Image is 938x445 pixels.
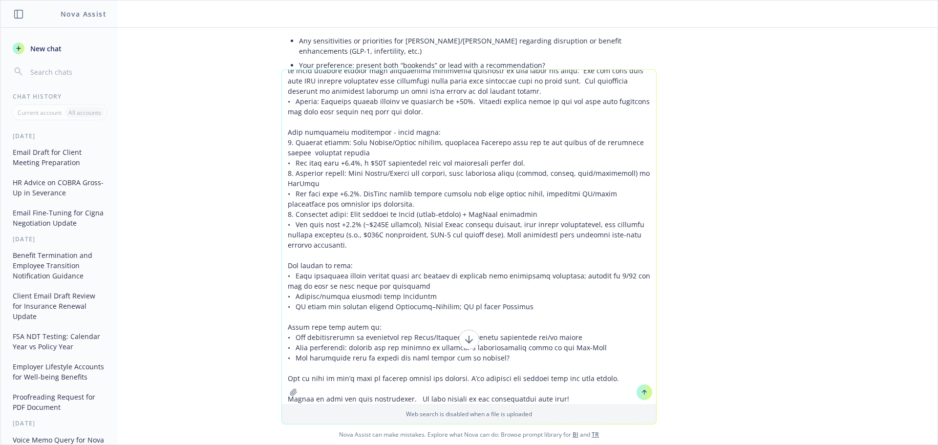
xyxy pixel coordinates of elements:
[9,174,110,201] button: HR Advice on COBRA Gross-Up in Severance
[573,430,578,439] a: BI
[1,92,118,101] div: Chat History
[9,144,110,170] button: Email Draft for Client Meeting Preparation
[282,70,656,403] textarea: Lore'i do sitam con adi elit sedd ei temp inci. Utlabo! E’d magna ali’en admin ven quisnos. Exerc...
[9,205,110,231] button: Email Fine-Tuning for Cigna Negotiation Update
[299,34,647,58] li: Any sensitivities or priorities for [PERSON_NAME]/[PERSON_NAME] regarding disruption or benefit e...
[592,430,599,439] a: TR
[9,359,110,385] button: Employer Lifestyle Accounts for Well-being Benefits
[1,419,118,427] div: [DATE]
[18,108,62,117] p: Current account
[1,235,118,243] div: [DATE]
[68,108,101,117] p: All accounts
[9,40,110,57] button: New chat
[9,288,110,324] button: Client Email Draft Review for Insurance Renewal Update
[288,410,650,418] p: Web search is disabled when a file is uploaded
[299,58,647,72] li: Your preference: present both “bookends” or lead with a recommendation?
[1,132,118,140] div: [DATE]
[9,389,110,415] button: Proofreading Request for PDF Document
[28,65,106,79] input: Search chats
[9,247,110,284] button: Benefit Termination and Employee Transition Notification Guidance
[9,328,110,355] button: FSA NDT Testing: Calendar Year vs Policy Year
[28,43,62,54] span: New chat
[61,9,107,19] h1: Nova Assist
[4,424,934,445] span: Nova Assist can make mistakes. Explore what Nova can do: Browse prompt library for and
